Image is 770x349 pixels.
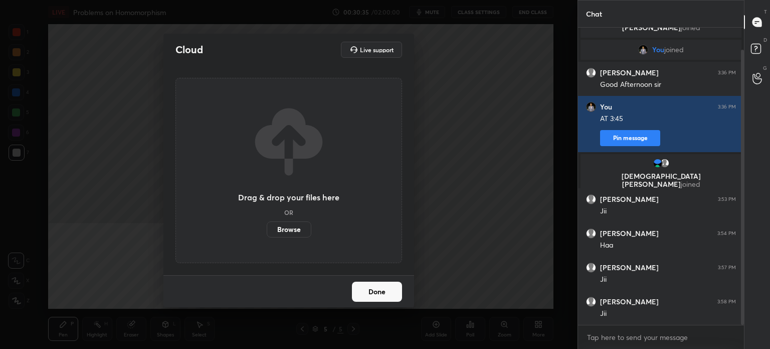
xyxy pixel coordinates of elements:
[600,102,612,111] h6: You
[681,23,700,32] span: joined
[586,194,596,204] img: default.png
[638,45,648,55] img: 9689d3ed888646769c7969bc1f381e91.jpg
[284,209,293,215] h5: OR
[238,193,339,201] h3: Drag & drop your files here
[600,195,659,204] h6: [PERSON_NAME]
[600,80,736,90] div: Good Afternoon sir
[586,102,596,112] img: 9689d3ed888646769c7969bc1f381e91.jpg
[717,230,736,237] div: 3:54 PM
[600,114,736,124] div: AT 3:45
[717,299,736,305] div: 3:58 PM
[175,43,203,56] h2: Cloud
[600,309,736,319] div: Jii
[578,28,744,325] div: grid
[600,297,659,306] h6: [PERSON_NAME]
[600,68,659,77] h6: [PERSON_NAME]
[764,8,767,16] p: T
[600,241,736,251] div: Haa
[600,229,659,238] h6: [PERSON_NAME]
[664,46,684,54] span: joined
[352,282,402,302] button: Done
[360,47,394,53] h5: Live support
[660,158,670,168] img: default.png
[600,206,736,216] div: Jii
[763,64,767,72] p: G
[586,263,596,273] img: default.png
[586,228,596,239] img: default.png
[718,196,736,202] div: 3:53 PM
[652,46,664,54] span: You
[718,265,736,271] div: 3:57 PM
[586,297,596,307] img: default.png
[763,36,767,44] p: D
[587,24,735,32] p: [PERSON_NAME]
[586,68,596,78] img: default.png
[578,1,610,27] p: Chat
[600,275,736,285] div: Jii
[600,263,659,272] h6: [PERSON_NAME]
[718,70,736,76] div: 3:36 PM
[587,172,735,188] p: [DEMOGRAPHIC_DATA][PERSON_NAME]
[718,104,736,110] div: 3:36 PM
[653,158,663,168] img: b3f83ca7208d475896f91094e460af00.jpg
[681,179,700,189] span: joined
[600,130,660,146] button: Pin message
